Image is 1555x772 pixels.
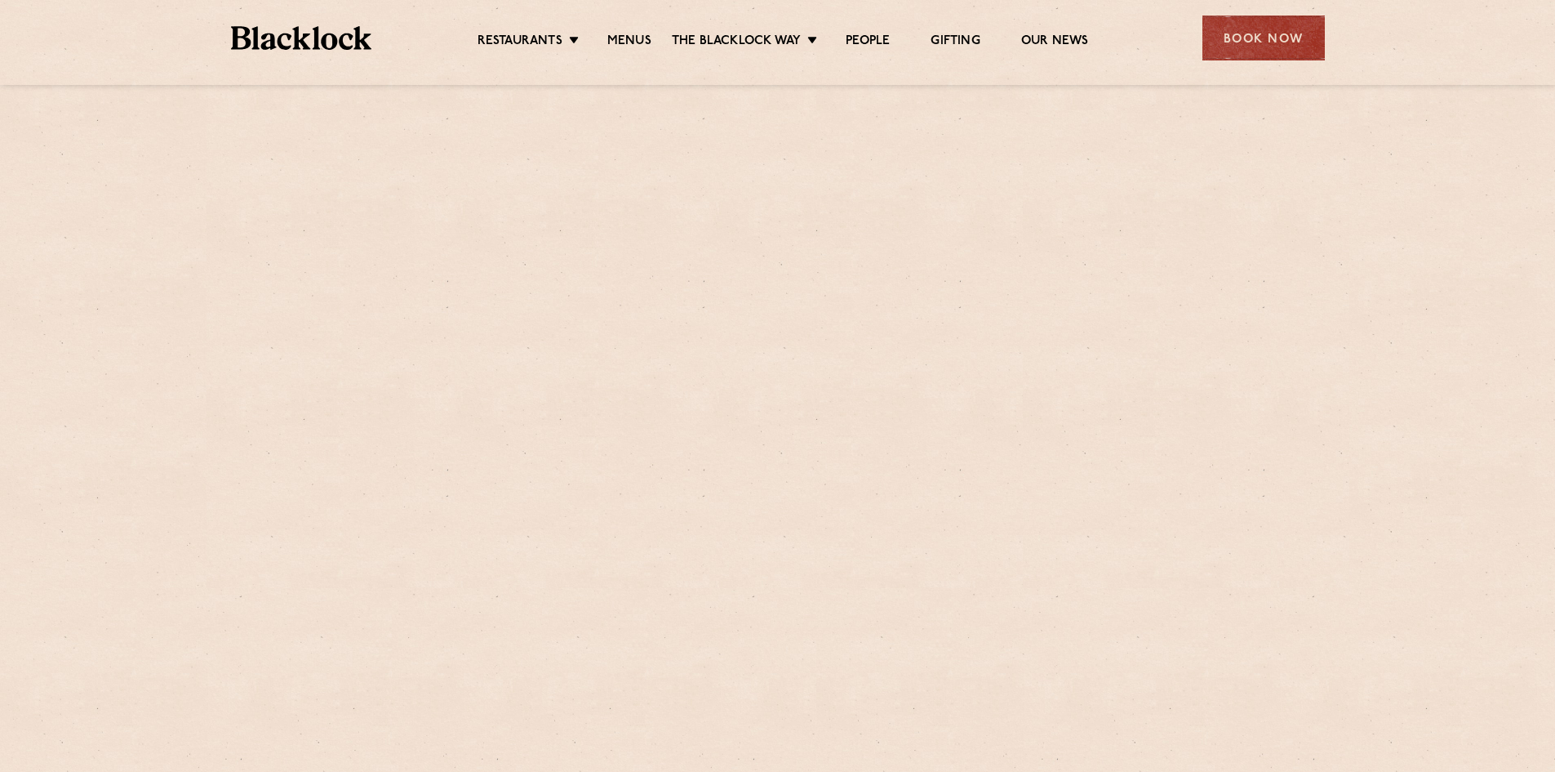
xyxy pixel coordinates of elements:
a: The Blacklock Way [672,33,801,51]
a: Gifting [931,33,980,51]
a: People [846,33,890,51]
a: Restaurants [478,33,562,51]
a: Our News [1021,33,1089,51]
div: Book Now [1202,16,1325,60]
a: Menus [607,33,651,51]
img: BL_Textured_Logo-footer-cropped.svg [231,26,372,50]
